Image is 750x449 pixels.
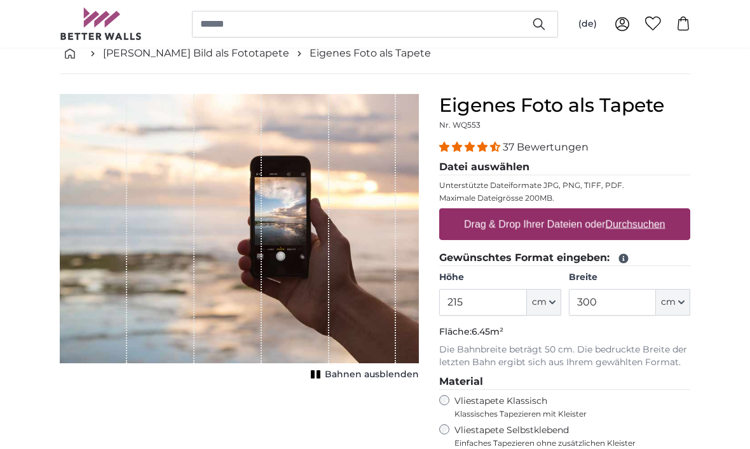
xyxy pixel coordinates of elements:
a: [PERSON_NAME] Bild als Fototapete [103,46,289,61]
span: 6.45m² [472,326,503,338]
span: Nr. WQ553 [439,121,481,130]
span: 37 Bewertungen [503,142,589,154]
a: Eigenes Foto als Tapete [310,46,431,61]
label: Drag & Drop Ihrer Dateien oder [459,212,671,238]
span: Einfaches Tapezieren ohne zusätzlichen Kleister [454,439,690,449]
span: cm [532,297,547,309]
legend: Gewünschtes Format eingeben: [439,251,690,267]
button: cm [656,290,690,316]
label: Breite [569,272,690,285]
p: Fläche: [439,326,690,339]
legend: Datei auswählen [439,160,690,176]
legend: Material [439,375,690,391]
button: (de) [568,13,607,36]
p: Maximale Dateigrösse 200MB. [439,194,690,204]
div: 1 of 1 [60,95,419,384]
button: Bahnen ausblenden [307,366,419,384]
span: Bahnen ausblenden [325,369,419,382]
p: Die Bahnbreite beträgt 50 cm. Die bedruckte Breite der letzten Bahn ergibt sich aus Ihrem gewählt... [439,344,690,370]
img: Betterwalls [60,8,142,40]
label: Vliestapete Klassisch [454,396,679,420]
p: Unterstützte Dateiformate JPG, PNG, TIFF, PDF. [439,181,690,191]
span: Klassisches Tapezieren mit Kleister [454,410,679,420]
nav: breadcrumbs [60,33,690,74]
h1: Eigenes Foto als Tapete [439,95,690,117]
label: Vliestapete Selbstklebend [454,425,690,449]
span: 4.32 stars [439,142,503,154]
button: cm [527,290,561,316]
u: Durchsuchen [606,219,665,230]
span: cm [661,297,676,309]
label: Höhe [439,272,561,285]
